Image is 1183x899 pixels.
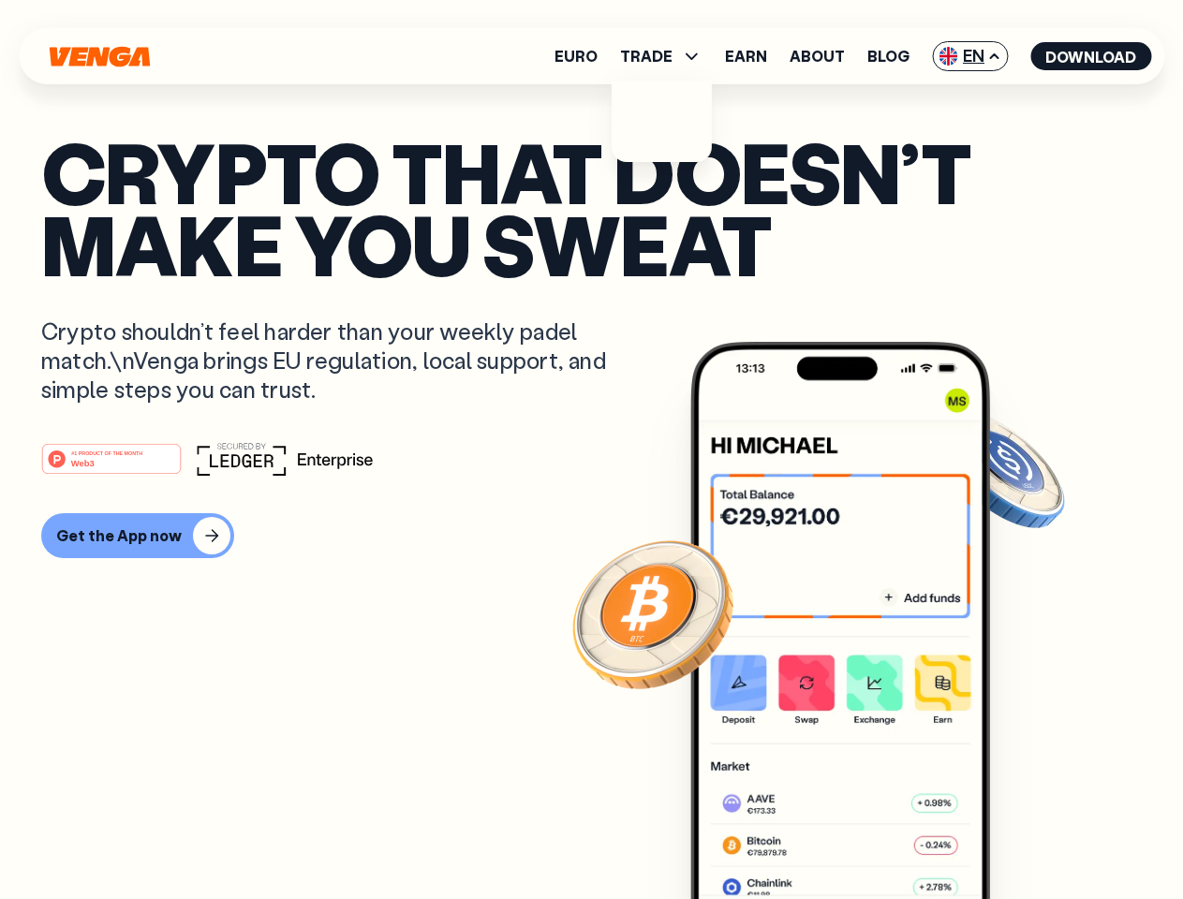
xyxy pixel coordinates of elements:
p: Crypto shouldn’t feel harder than your weekly padel match.\nVenga brings EU regulation, local sup... [41,317,633,405]
span: TRADE [620,45,702,67]
a: Blog [867,49,909,64]
button: Download [1030,42,1151,70]
a: Euro [555,49,598,64]
a: About [790,49,845,64]
span: EN [932,41,1008,71]
img: flag-uk [939,47,957,66]
div: Get the App now [56,526,182,545]
img: USDC coin [934,403,1069,538]
button: Get the App now [41,513,234,558]
tspan: Web3 [71,457,95,467]
tspan: #1 PRODUCT OF THE MONTH [71,449,142,455]
a: #1 PRODUCT OF THE MONTHWeb3 [41,454,182,479]
svg: Home [47,46,152,67]
a: Get the App now [41,513,1142,558]
p: Crypto that doesn’t make you sweat [41,136,1142,279]
img: Bitcoin [569,529,737,698]
span: TRADE [620,49,673,64]
a: Earn [725,49,767,64]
